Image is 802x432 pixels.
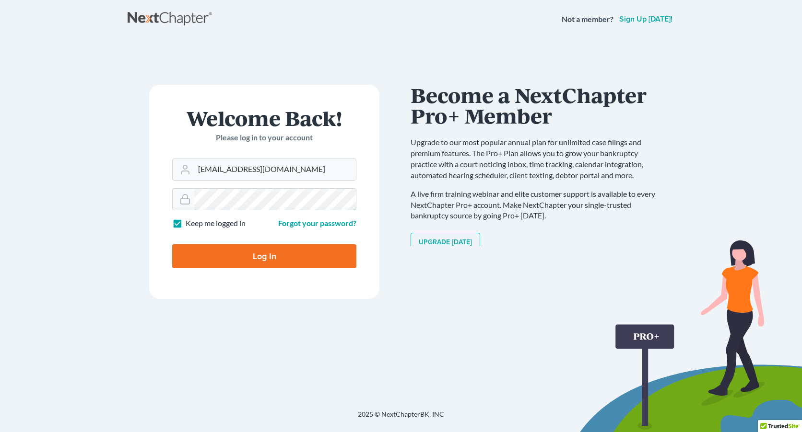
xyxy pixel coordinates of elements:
[562,14,613,25] strong: Not a member?
[617,15,674,23] a: Sign up [DATE]!
[194,159,356,180] input: Email Address
[278,218,356,227] a: Forgot your password?
[411,189,665,222] p: A live firm training webinar and elite customer support is available to every NextChapter Pro+ ac...
[411,137,665,181] p: Upgrade to our most popular annual plan for unlimited case filings and premium features. The Pro+...
[128,409,674,427] div: 2025 © NextChapterBK, INC
[411,85,665,125] h1: Become a NextChapter Pro+ Member
[186,218,246,229] label: Keep me logged in
[172,132,356,143] p: Please log in to your account
[172,108,356,128] h1: Welcome Back!
[411,233,480,252] a: Upgrade [DATE]
[172,244,356,268] input: Log In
